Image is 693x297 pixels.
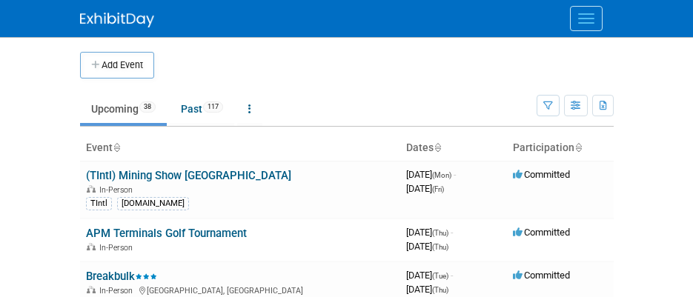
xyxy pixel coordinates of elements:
[86,284,394,296] div: [GEOGRAPHIC_DATA], [GEOGRAPHIC_DATA]
[451,270,453,281] span: -
[406,284,448,295] span: [DATE]
[451,227,453,238] span: -
[434,141,441,153] a: Sort by Start Date
[432,286,448,294] span: (Thu)
[117,197,189,210] div: [DOMAIN_NAME]
[99,185,137,195] span: In-Person
[86,197,112,210] div: TIntl
[432,243,448,251] span: (Thu)
[87,286,96,293] img: In-Person Event
[513,227,570,238] span: Committed
[203,101,223,113] span: 117
[113,141,120,153] a: Sort by Event Name
[406,241,448,252] span: [DATE]
[86,227,247,240] a: APM Terminals Golf Tournament
[400,136,507,161] th: Dates
[432,229,448,237] span: (Thu)
[406,227,453,238] span: [DATE]
[170,95,234,123] a: Past117
[86,270,157,283] a: Breakbulk
[432,171,451,179] span: (Mon)
[507,136,614,161] th: Participation
[87,243,96,250] img: In-Person Event
[406,270,453,281] span: [DATE]
[99,286,137,296] span: In-Person
[432,272,448,280] span: (Tue)
[80,95,167,123] a: Upcoming38
[454,169,456,180] span: -
[406,169,456,180] span: [DATE]
[513,169,570,180] span: Committed
[513,270,570,281] span: Committed
[139,101,156,113] span: 38
[432,185,444,193] span: (Fri)
[86,169,291,182] a: (TIntl) Mining Show [GEOGRAPHIC_DATA]
[574,141,582,153] a: Sort by Participation Type
[406,183,444,194] span: [DATE]
[80,13,154,27] img: ExhibitDay
[80,52,154,79] button: Add Event
[99,243,137,253] span: In-Person
[87,185,96,193] img: In-Person Event
[570,6,603,31] button: Menu
[80,136,400,161] th: Event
